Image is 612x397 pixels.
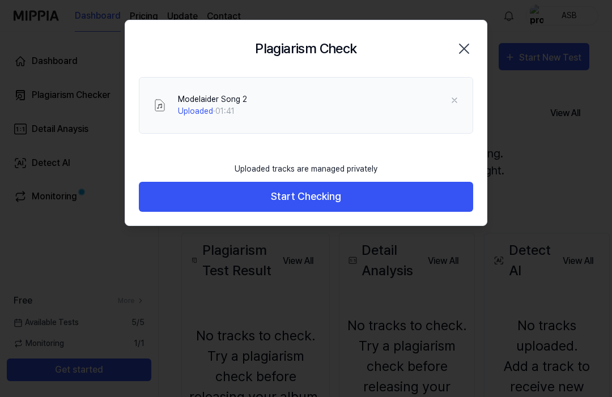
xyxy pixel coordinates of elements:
[178,93,247,105] div: Modelaider Song 2
[139,182,473,212] button: Start Checking
[153,99,167,112] img: File Select
[178,106,213,116] span: Uploaded
[178,105,247,117] div: · 01:41
[255,39,356,59] h2: Plagiarism Check
[228,156,384,182] div: Uploaded tracks are managed privately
